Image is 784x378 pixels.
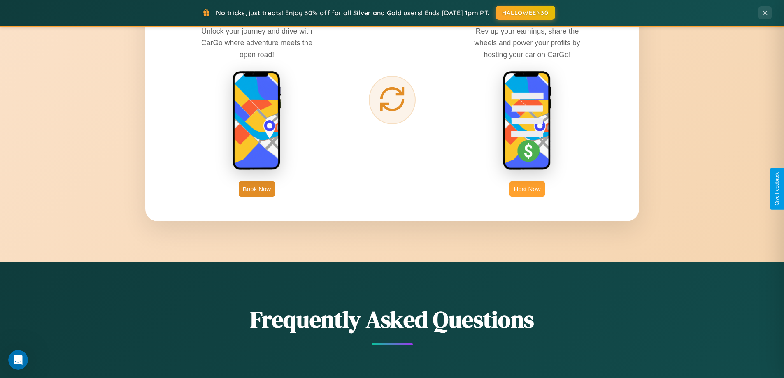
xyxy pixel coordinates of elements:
h2: Frequently Asked Questions [145,304,639,335]
img: host phone [503,71,552,171]
button: HALLOWEEN30 [496,6,555,20]
img: rent phone [232,71,281,171]
p: Rev up your earnings, share the wheels and power your profits by hosting your car on CarGo! [465,26,589,60]
button: Book Now [239,181,275,197]
span: No tricks, just treats! Enjoy 30% off for all Silver and Gold users! Ends [DATE] 1pm PT. [216,9,489,17]
button: Host Now [509,181,544,197]
iframe: Intercom live chat [8,350,28,370]
p: Unlock your journey and drive with CarGo where adventure meets the open road! [195,26,319,60]
div: Give Feedback [774,172,780,206]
